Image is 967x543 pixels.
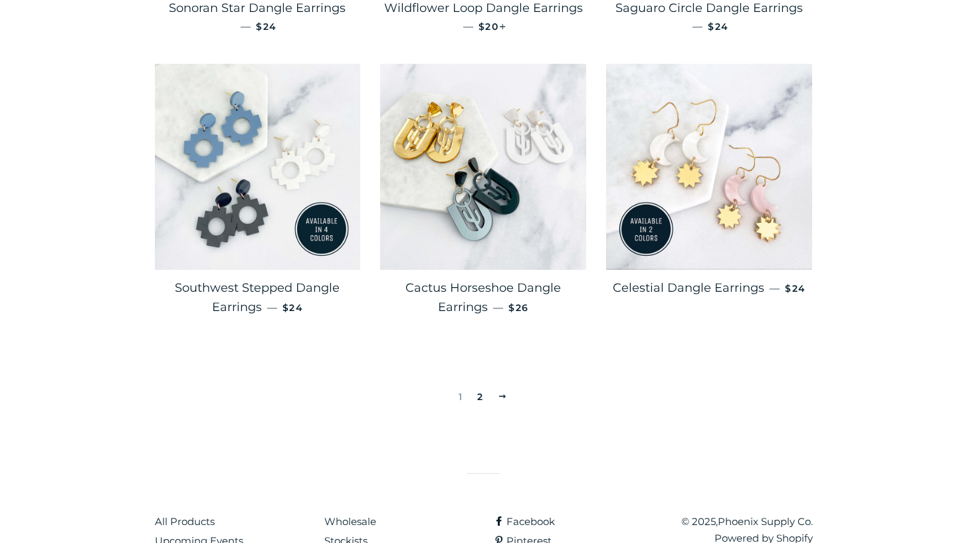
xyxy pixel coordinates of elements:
span: $26 [508,302,528,314]
a: Wholesale [324,515,376,528]
span: — [493,301,503,314]
span: Cactus Horseshoe Dangle Earrings [405,280,561,315]
span: Sonoran Star Dangle Earrings [169,1,346,15]
a: Southwest Stepped Dangle Earrings — $24 [155,270,361,326]
span: Saguaro Circle Dangle Earrings [615,1,803,15]
span: 1 [453,387,468,407]
img: Southwest Stepped Dangle Earrings [155,64,361,270]
span: — [463,20,473,33]
span: $24 [708,21,728,33]
span: — [241,20,251,33]
span: Wildflower Loop Dangle Earrings [384,1,583,15]
a: All Products [155,515,215,528]
a: Facebook [494,515,555,528]
a: Phoenix Supply Co. [718,515,813,528]
span: $24 [282,302,303,314]
span: Celestial Dangle Earrings [613,280,764,295]
span: — [267,301,277,314]
span: Southwest Stepped Dangle Earrings [175,280,340,315]
img: Cactus Horseshoe Dangle Earrings [380,64,586,270]
span: — [770,282,780,294]
span: — [693,20,702,33]
span: $20 [479,21,506,33]
span: $24 [256,21,276,33]
img: Celestial Dangle Earrings [606,64,812,270]
span: $24 [785,282,806,294]
a: Celestial Dangle Earrings — $24 [606,270,812,307]
a: Cactus Horseshoe Dangle Earrings — $26 [380,270,586,326]
a: 2 [472,387,488,407]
